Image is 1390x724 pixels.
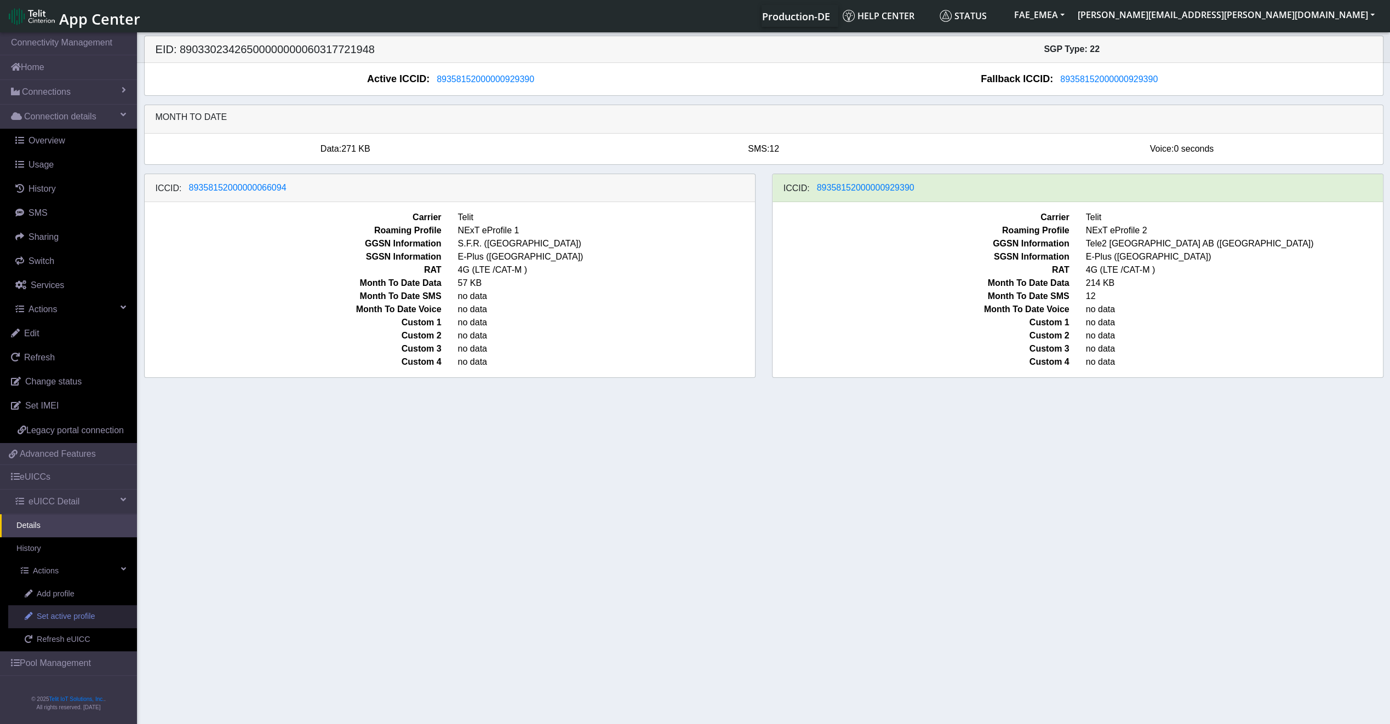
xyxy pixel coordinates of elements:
span: Custom 3 [764,342,1078,355]
span: no data [450,303,763,316]
a: App Center [9,4,139,28]
span: 271 KB [341,144,370,153]
span: Fallback ICCID: [981,72,1053,87]
span: no data [450,355,763,369]
span: Help center [843,10,914,22]
a: Usage [4,153,137,177]
span: Set active profile [37,611,95,623]
span: Month To Date Voice [764,303,1078,316]
button: [PERSON_NAME][EMAIL_ADDRESS][PERSON_NAME][DOMAIN_NAME] [1071,5,1381,25]
span: Usage [28,160,54,169]
button: 89358152000000929390 [1053,72,1165,87]
button: FAE_EMEA [1008,5,1071,25]
span: Carrier [136,211,450,224]
a: Services [4,273,137,297]
span: Edit [24,329,39,338]
h5: EID: 89033023426500000000060317721948 [147,43,764,56]
span: E-Plus ([GEOGRAPHIC_DATA]) [450,250,763,263]
span: Month To Date Voice [136,303,450,316]
button: 89358152000000066094 [182,181,294,195]
span: GGSN Information [764,237,1078,250]
span: no data [450,342,763,355]
a: SMS [4,201,137,225]
span: Carrier [764,211,1078,224]
span: Custom 1 [136,316,450,329]
span: Services [31,280,64,290]
a: Actions [4,560,137,583]
span: no data [450,329,763,342]
span: Custom 4 [136,355,450,369]
span: SGP Type: 22 [1044,44,1100,54]
span: Sharing [28,232,59,242]
span: 89358152000000929390 [437,74,534,84]
span: Custom 2 [764,329,1078,342]
img: logo-telit-cinterion-gw-new.png [9,8,55,25]
span: NExT eProfile 1 [450,224,763,237]
span: Active ICCID: [367,72,430,87]
a: eUICC Detail [4,490,137,514]
span: Actions [33,565,59,577]
span: 0 seconds [1174,144,1214,153]
span: GGSN Information [136,237,450,250]
span: Roaming Profile [764,224,1078,237]
a: Your current platform instance [762,5,830,27]
span: 89358152000000066094 [189,183,287,192]
span: Custom 3 [136,342,450,355]
span: 12 [769,144,779,153]
h6: ICCID: [156,183,182,193]
span: SGSN Information [136,250,450,263]
span: Custom 4 [764,355,1078,369]
span: Production-DE [762,10,830,23]
span: 89358152000000929390 [1060,74,1158,84]
span: SGSN Information [764,250,1078,263]
span: Month To Date SMS [136,290,450,303]
span: Telit [450,211,763,224]
span: 57 KB [450,277,763,290]
span: RAT [764,263,1078,277]
span: Add profile [37,588,75,600]
a: Overview [4,129,137,153]
span: no data [450,290,763,303]
h6: Month to date [156,112,1372,122]
span: Status [940,10,987,22]
a: Set active profile [8,605,137,628]
span: Refresh eUICC [37,634,90,646]
span: History [28,184,56,193]
span: Overview [28,136,65,145]
span: no data [450,316,763,329]
a: Sharing [4,225,137,249]
img: status.svg [940,10,952,22]
span: Connection details [24,110,96,123]
a: Help center [838,5,935,27]
span: Switch [28,256,54,266]
a: Telit IoT Solutions, Inc. [49,696,104,702]
a: Switch [4,249,137,273]
span: Advanced Features [20,447,96,461]
span: SMS [28,208,48,217]
a: Refresh eUICC [8,628,137,651]
span: Change status [25,377,82,386]
span: Refresh [24,353,55,362]
span: Month To Date Data [764,277,1078,290]
span: 4G (LTE /CAT-M ) [450,263,763,277]
span: Voice: [1150,144,1174,153]
button: 89358152000000929390 [430,72,541,87]
span: Data: [321,144,341,153]
a: Actions [4,297,137,321]
a: Add profile [8,583,137,606]
span: Actions [28,304,57,314]
h6: ICCID: [783,183,810,193]
span: SMS: [748,144,769,153]
span: App Center [59,9,140,29]
a: History [4,177,137,201]
span: S.F.R. ([GEOGRAPHIC_DATA]) [450,237,763,250]
span: Month To Date SMS [764,290,1078,303]
a: Status [935,5,1008,27]
span: Custom 2 [136,329,450,342]
span: eUICC Detail [28,495,79,508]
span: Legacy portal connection [26,426,124,435]
span: Month To Date Data [136,277,450,290]
span: Set IMEI [25,401,59,410]
img: knowledge.svg [843,10,855,22]
span: RAT [136,263,450,277]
